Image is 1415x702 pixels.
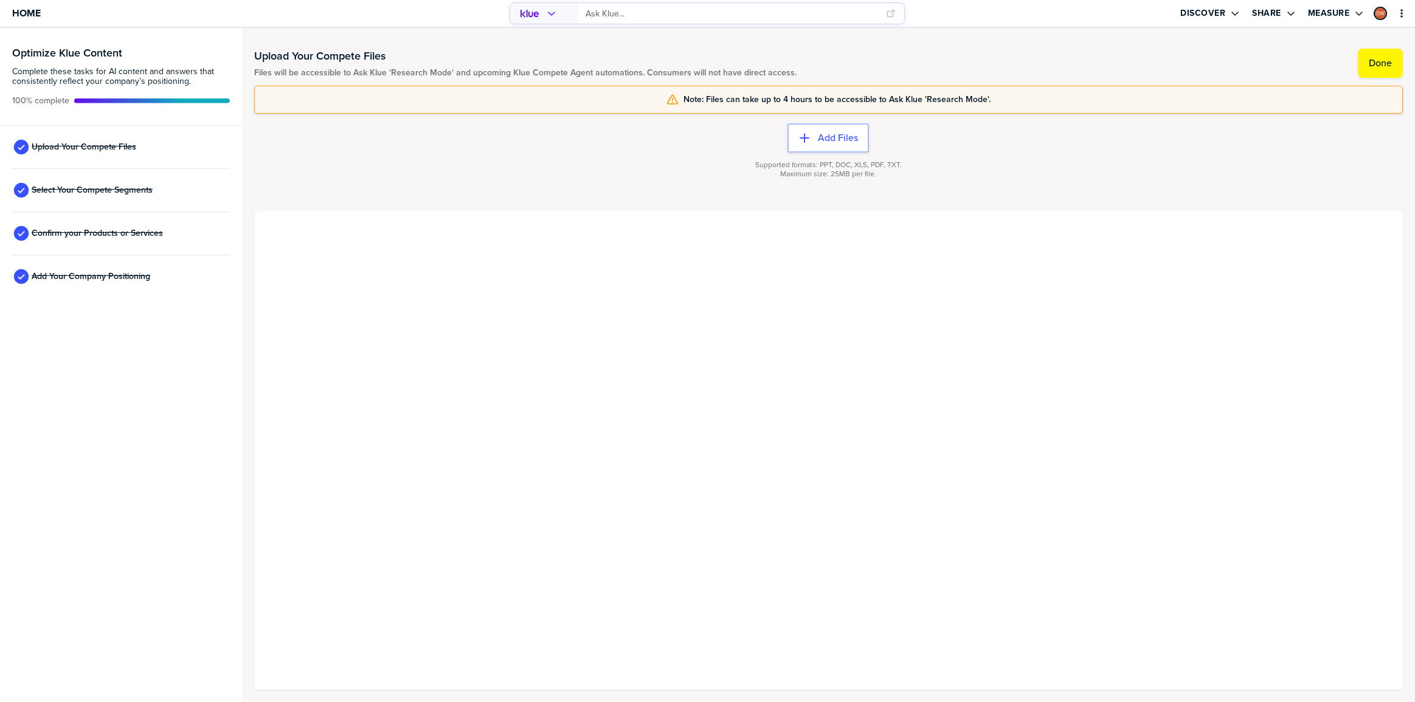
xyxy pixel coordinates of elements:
label: Share [1252,8,1281,19]
div: Daniel Wright [1374,7,1387,20]
h3: Optimize Klue Content [12,47,230,58]
label: Measure [1308,8,1350,19]
span: Maximum size: 25MB per file. [780,170,876,179]
span: Note: Files can take up to 4 hours to be accessible to Ask Klue 'Research Mode'. [683,95,991,105]
span: Add Your Company Positioning [32,272,150,281]
span: Upload Your Compete Files [32,142,136,152]
span: Confirm your Products or Services [32,229,163,238]
label: Done [1369,57,1392,69]
button: Add Files [787,123,869,153]
label: Add Files [818,132,858,144]
span: Home [12,8,41,18]
button: Done [1358,49,1403,78]
span: Select Your Compete Segments [32,185,153,195]
span: Active [12,96,69,106]
a: Edit Profile [1372,5,1388,21]
span: Supported formats: PPT, DOC, XLS, PDF, TXT. [755,160,902,170]
label: Discover [1180,8,1225,19]
h1: Upload Your Compete Files [254,49,797,63]
input: Ask Klue... [586,4,879,24]
span: Complete these tasks for AI content and answers that consistently reflect your company’s position... [12,67,230,86]
span: Files will be accessible to Ask Klue 'Research Mode' and upcoming Klue Compete Agent automations.... [254,68,797,78]
img: 3b79468a4a4e9afdfa9ca0580c2a72e0-sml.png [1375,8,1386,19]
